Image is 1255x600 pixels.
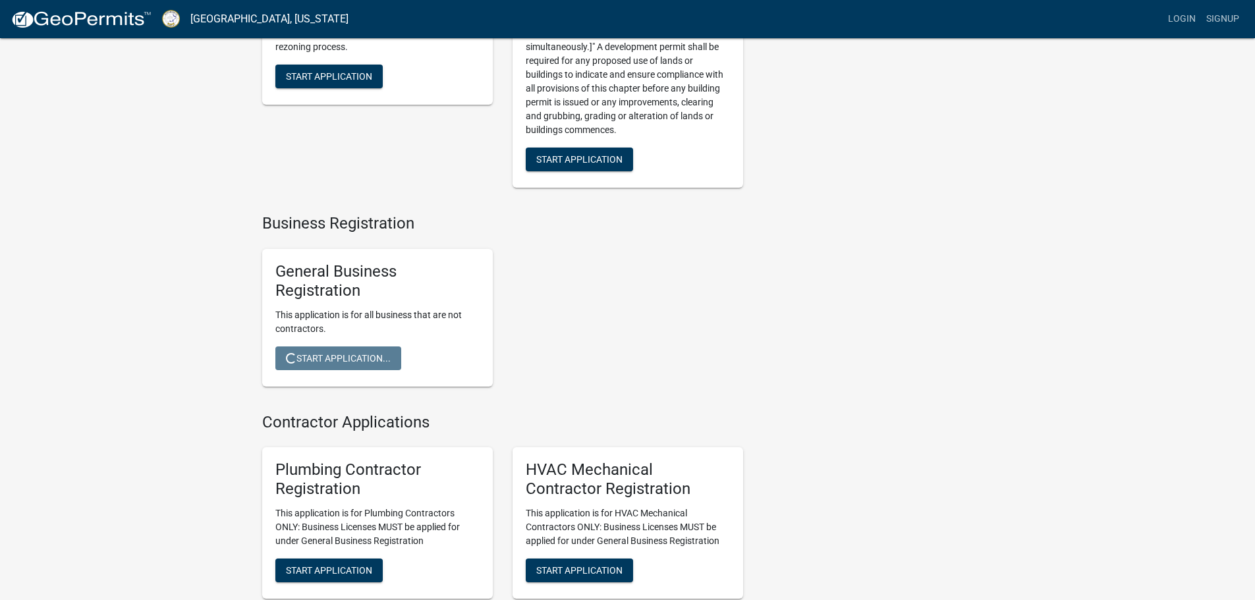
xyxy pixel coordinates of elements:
img: Putnam County, Georgia [162,10,180,28]
button: Start Application [275,65,383,88]
p: This application is for all business that are not contractors. [275,308,480,336]
a: Signup [1201,7,1244,32]
button: Start Application [526,148,633,171]
p: This application is for Plumbing Contractors ONLY: Business Licenses MUST be applied for under Ge... [275,506,480,548]
h5: General Business Registration [275,262,480,300]
a: [GEOGRAPHIC_DATA], [US_STATE] [190,8,349,30]
h5: Plumbing Contractor Registration [275,460,480,499]
span: Start Application [286,71,372,82]
p: This application is for HVAC Mechanical Contractors ONLY: Business Licenses MUST be applied for u... [526,506,730,548]
button: Start Application [275,559,383,582]
h4: Business Registration [262,214,743,233]
span: Start Application... [286,352,391,363]
button: Start Application... [275,346,401,370]
h4: Contractor Applications [262,413,743,432]
span: Start Application [536,154,623,165]
span: Start Application [286,564,372,575]
span: Start Application [536,564,623,575]
a: Login [1163,7,1201,32]
button: Start Application [526,559,633,582]
h5: HVAC Mechanical Contractor Registration [526,460,730,499]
